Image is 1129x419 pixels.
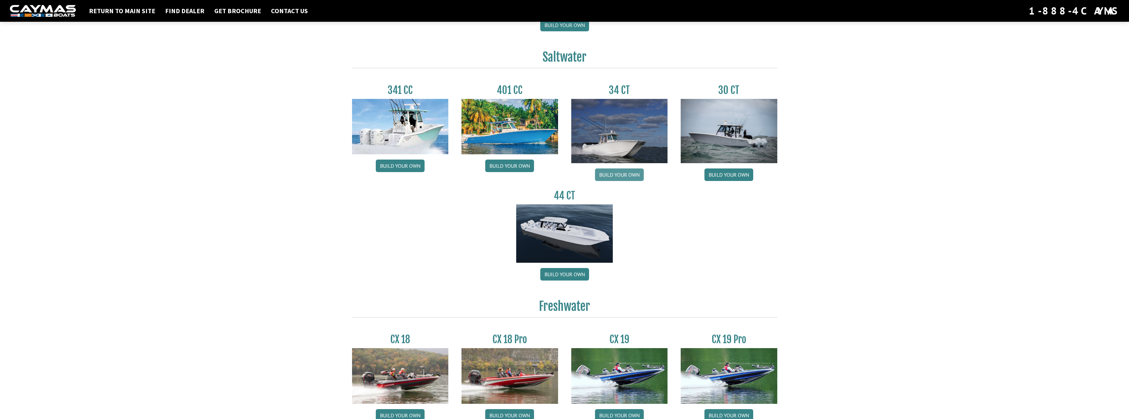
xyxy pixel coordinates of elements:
[516,190,613,202] h3: 44 CT
[211,7,264,15] a: Get Brochure
[268,7,311,15] a: Contact Us
[571,348,668,404] img: CX19_thumbnail.jpg
[681,84,777,96] h3: 30 CT
[540,268,589,281] a: Build your own
[352,333,449,345] h3: CX 18
[571,84,668,96] h3: 34 CT
[10,5,76,17] img: white-logo-c9c8dbefe5ff5ceceb0f0178aa75bf4bb51f6bca0971e226c86eb53dfe498488.png
[485,160,534,172] a: Build your own
[352,348,449,404] img: CX-18S_thumbnail.jpg
[352,50,777,68] h2: Saltwater
[571,99,668,163] img: Caymas_34_CT_pic_1.jpg
[461,99,558,154] img: 401CC_thumb.pg.jpg
[461,84,558,96] h3: 401 CC
[571,333,668,345] h3: CX 19
[1029,4,1119,18] div: 1-888-4CAYMAS
[681,348,777,404] img: CX19_thumbnail.jpg
[86,7,159,15] a: Return to main site
[704,168,753,181] a: Build your own
[352,99,449,154] img: 341CC-thumbjpg.jpg
[352,299,777,317] h2: Freshwater
[162,7,208,15] a: Find Dealer
[595,168,644,181] a: Build your own
[461,348,558,404] img: CX-18SS_thumbnail.jpg
[516,204,613,263] img: 44ct_background.png
[461,333,558,345] h3: CX 18 Pro
[376,160,425,172] a: Build your own
[681,333,777,345] h3: CX 19 Pro
[352,84,449,96] h3: 341 CC
[681,99,777,163] img: 30_CT_photo_shoot_for_caymas_connect.jpg
[540,19,589,31] a: Build your own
